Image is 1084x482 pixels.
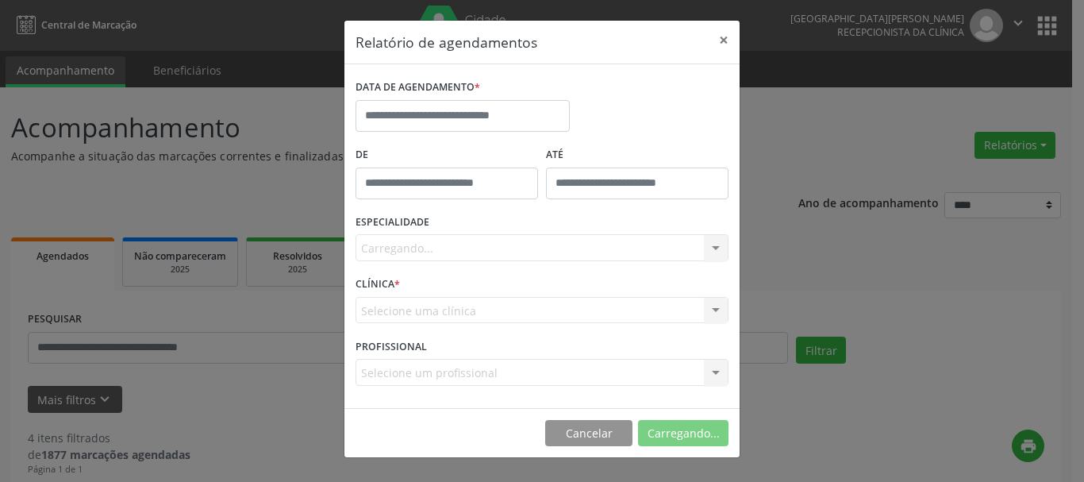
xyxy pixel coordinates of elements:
label: CLÍNICA [356,272,400,297]
h5: Relatório de agendamentos [356,32,537,52]
button: Carregando... [638,420,728,447]
label: DATA DE AGENDAMENTO [356,75,480,100]
label: ATÉ [546,143,728,168]
button: Close [708,21,740,60]
label: PROFISSIONAL [356,334,427,359]
label: ESPECIALIDADE [356,210,429,235]
button: Cancelar [545,420,632,447]
label: De [356,143,538,168]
